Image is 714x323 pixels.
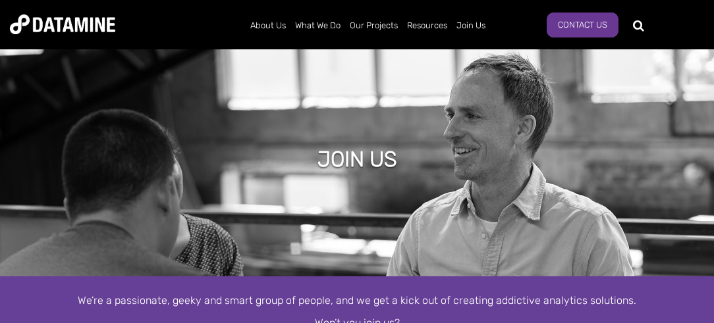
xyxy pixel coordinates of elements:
[402,9,452,43] a: Resources
[246,9,290,43] a: About Us
[290,9,345,43] a: What We Do
[317,145,397,174] h1: Join Us
[345,9,402,43] a: Our Projects
[10,14,115,34] img: Datamine
[10,293,704,309] p: We’re a passionate, geeky and smart group of people, and we get a kick out of creating addictive ...
[547,12,618,37] a: Contact Us
[452,9,490,43] a: Join Us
